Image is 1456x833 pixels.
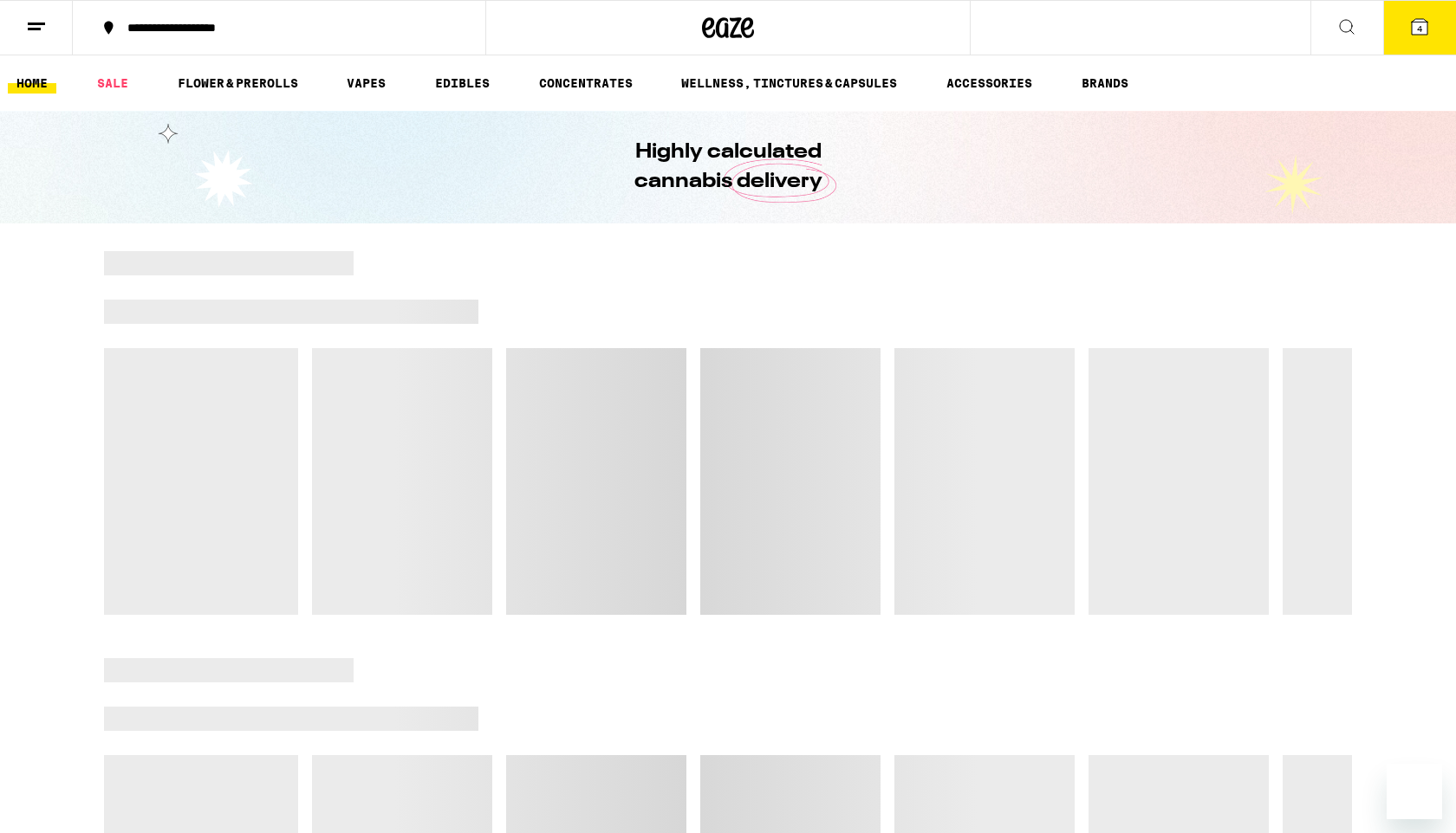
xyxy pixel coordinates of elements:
h1: Highly calculated cannabis delivery [585,138,871,197]
a: VAPES [338,73,394,94]
a: SALE [88,73,137,94]
button: 4 [1383,1,1456,55]
span: 4 [1417,23,1422,34]
a: EDIBLES [426,73,498,94]
a: CONCENTRATES [530,73,641,94]
iframe: Button to launch messaging window [1387,764,1442,819]
a: WELLNESS, TINCTURES & CAPSULES [673,73,906,94]
a: BRANDS [1073,73,1137,94]
a: FLOWER & PREROLLS [169,73,307,94]
a: ACCESSORIES [938,73,1041,94]
a: HOME [8,73,56,94]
